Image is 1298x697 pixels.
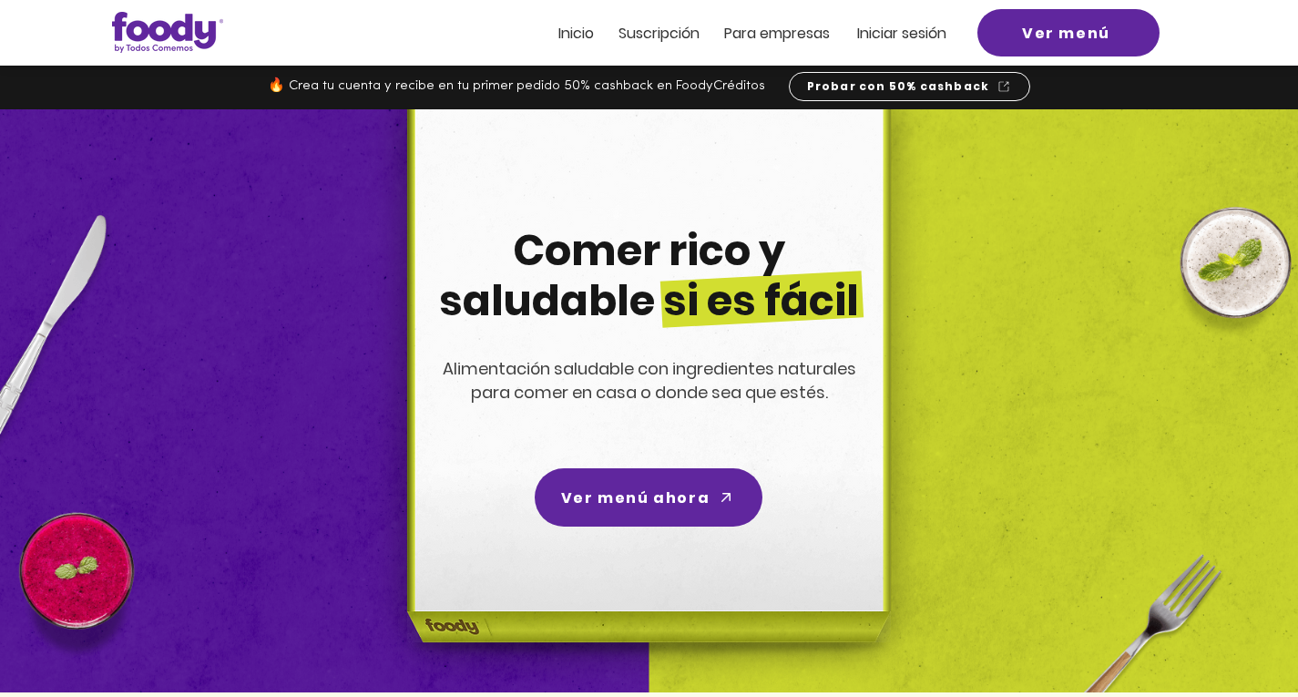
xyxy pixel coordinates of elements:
a: Ver menú [977,9,1160,56]
a: Suscripción [618,26,700,41]
span: Ver menú [1022,22,1110,45]
span: Probar con 50% cashback [807,78,990,95]
span: Inicio [558,23,594,44]
a: Probar con 50% cashback [789,72,1030,101]
a: Iniciar sesión [857,26,946,41]
img: headline-center-compress.png [356,109,935,692]
span: Alimentación saludable con ingredientes naturales para comer en casa o donde sea que estés. [443,357,856,404]
span: Comer rico y saludable si es fácil [439,221,859,330]
a: Ver menú ahora [535,468,762,527]
span: Iniciar sesión [857,23,946,44]
span: 🔥 Crea tu cuenta y recibe en tu primer pedido 50% cashback en FoodyCréditos [268,79,765,93]
iframe: Messagebird Livechat Widget [1192,591,1280,679]
span: Ver menú ahora [561,487,710,509]
span: Suscripción [618,23,700,44]
a: Para empresas [724,26,830,41]
img: Logo_Foody V2.0.0 (3).png [112,12,223,53]
a: Inicio [558,26,594,41]
span: ra empresas [741,23,830,44]
span: Pa [724,23,741,44]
